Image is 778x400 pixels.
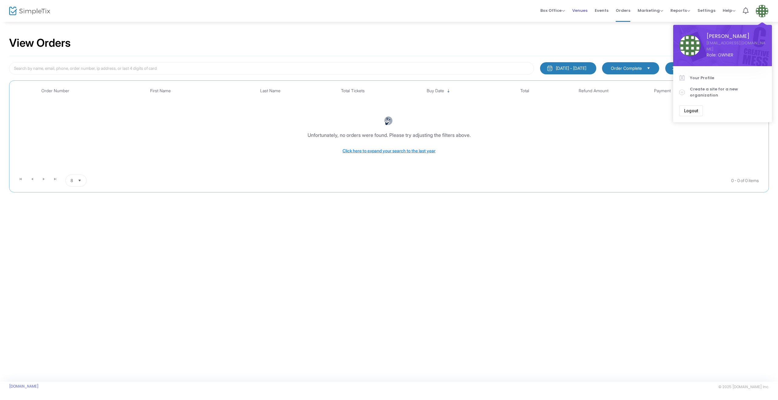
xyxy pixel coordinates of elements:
span: [PERSON_NAME] [707,32,766,40]
span: © 2025 [DOMAIN_NAME] Inc. [718,385,769,389]
th: Total [491,84,559,98]
button: Select [75,175,84,186]
a: Create a site for a new organization [679,83,766,101]
a: Your Profile [679,72,766,84]
span: Logout [684,108,698,113]
span: Role: OWNER [707,52,766,58]
span: Last Name [260,88,281,93]
span: Reports [670,8,690,13]
span: 8 [71,178,73,184]
div: Data table [12,84,766,172]
span: Box Office [540,8,565,13]
span: Marketing [638,8,663,13]
span: Order Number [41,88,69,93]
input: Search by name, email, phone, order number, ip address, or last 4 digits of card [9,62,534,75]
span: Orders [616,3,630,18]
div: [DATE] - [DATE] [556,65,586,71]
img: face-thinking.png [384,116,393,125]
span: Events [595,3,608,18]
span: Settings [697,3,715,18]
th: Total Tickets [318,84,387,98]
a: [DOMAIN_NAME] [9,384,39,389]
button: [DATE] - [DATE] [540,62,596,74]
div: Unfortunately, no orders were found. Please try adjusting the filters above. [308,131,471,139]
span: Payment [654,88,671,93]
m-button: Advanced filters [665,62,721,74]
span: Venues [572,3,587,18]
span: Your Profile [690,75,766,81]
span: Sortable [446,89,451,93]
th: Refund Amount [559,84,628,98]
a: [EMAIL_ADDRESS][DOMAIN_NAME] [707,40,766,52]
button: Select [644,65,653,72]
img: filter [672,65,678,71]
span: Create a site for a new organization [690,86,766,98]
button: Logout [679,105,703,116]
span: First Name [150,88,171,93]
span: Order Complete [611,65,642,71]
span: Click here to expand your search to the last year [343,148,435,153]
span: Help [723,8,735,13]
kendo-pager-info: 0 - 0 of 0 items [147,175,759,187]
img: monthly [547,65,553,71]
span: Buy Date [427,88,444,93]
h2: View Orders [9,36,71,50]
